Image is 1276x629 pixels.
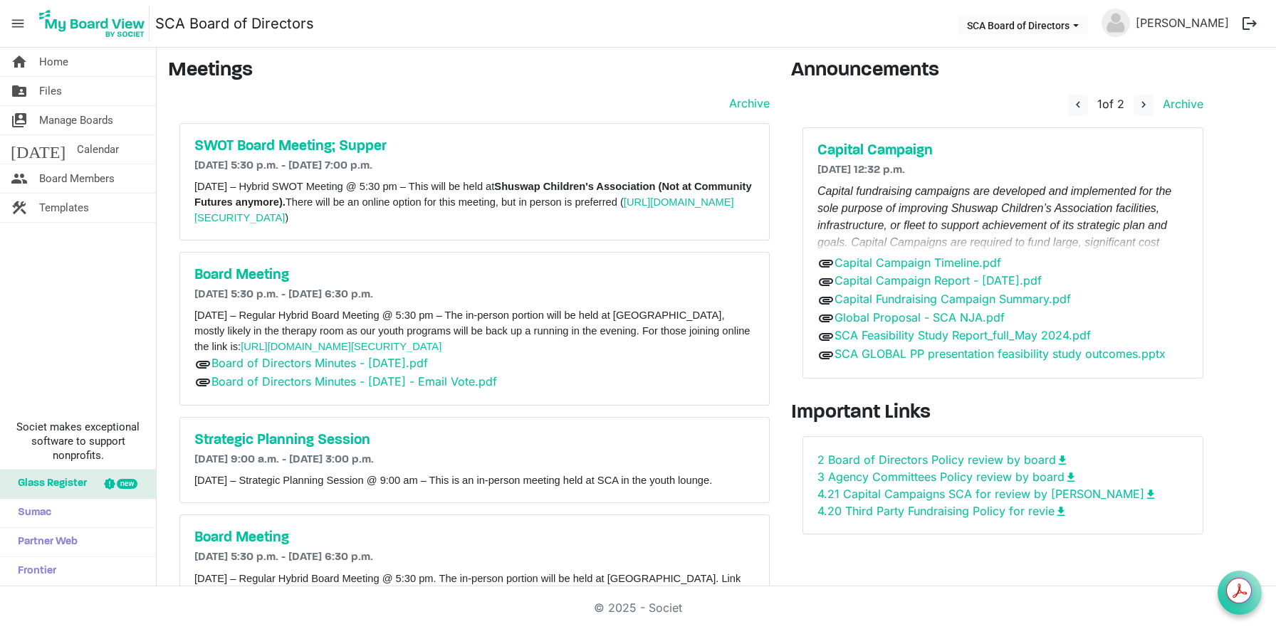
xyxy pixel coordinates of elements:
[39,77,62,105] span: Files
[835,347,1166,361] a: SCA GLOBAL PP presentation feasibility study outcomes.pptx
[4,10,31,37] span: menu
[817,164,905,176] span: [DATE] 12:32 p.m.
[6,420,150,462] span: Societ makes exceptional software to support nonprofits.
[791,401,1215,425] h3: Important Links
[194,472,755,488] p: [DATE] – Strategic Planning Session @ 9:00 am – This is an in-person meeting held at SCA in the y...
[1235,9,1265,38] button: logout
[1137,98,1150,111] span: navigate_next
[1097,97,1124,111] span: of 2
[817,470,1077,484] a: 3 Agency Committees Policy review by boarddownload
[817,347,835,364] span: attachment
[1068,95,1088,116] button: navigate_before
[117,479,137,489] div: new
[211,356,428,370] a: Board of Directors Minutes - [DATE].pdf
[817,142,1188,159] a: Capital Campaign
[35,6,155,41] a: My Board View Logo
[817,328,835,345] span: attachment
[194,267,755,284] a: Board Meeting
[11,194,28,222] span: construction
[11,135,66,164] span: [DATE]
[11,528,78,556] span: Partner Web
[35,6,150,41] img: My Board View Logo
[817,453,1069,467] a: 2 Board of Directors Policy review by boarddownload
[835,328,1091,342] a: SCA Feasibility Study Report_full_May 2024.pdf
[958,15,1088,35] button: SCA Board of Directors dropdownbutton
[39,106,113,134] span: Manage Boards
[1097,97,1102,111] span: 1
[835,292,1071,306] a: Capital Fundraising Campaign Summary.pdf
[194,307,755,354] p: [DATE] – Regular Hybrid Board Meeting @ 5:30 pm – The in-person portion will be held at [GEOGRAPH...
[39,194,89,222] span: Templates
[594,601,682,615] a: © 2025 - Societ
[1102,9,1130,37] img: no-profile-picture.svg
[77,135,119,164] span: Calendar
[1072,98,1084,111] span: navigate_before
[194,529,755,546] a: Board Meeting
[817,504,1067,518] a: 4.20 Third Party Fundraising Policy for reviedownload
[155,9,314,38] a: SCA Board of Directors
[817,185,1178,334] span: Capital fundraising campaigns are developed and implemented for the sole purpose of improving Shu...
[194,138,755,155] a: SWOT Board Meeting; Supper
[817,292,835,309] span: attachment
[723,95,770,112] a: Archive
[11,164,28,193] span: people
[817,487,1157,501] a: 4.21 Capital Campaigns SCA for review by [PERSON_NAME]download
[835,273,1042,287] a: Capital Campaign Report - [DATE].pdf
[817,273,835,290] span: attachment
[211,374,497,388] a: Board of Directors Minutes - [DATE] - Email Vote.pdf
[11,48,28,76] span: home
[11,470,87,498] span: Glass Register
[39,48,68,76] span: Home
[11,77,28,105] span: folder_shared
[791,59,1215,83] h3: Announcements
[194,179,755,226] p: [DATE] – Hybrid SWOT Meeting @ 5:30 pm – This will be held at There will be an online option for ...
[194,181,752,208] b: Shuswap Children's Association (Not at Community Futures anymore).
[1130,9,1235,37] a: [PERSON_NAME]
[168,59,770,83] h3: Meetings
[194,453,755,467] h6: [DATE] 9:00 a.m. - [DATE] 3:00 p.m.
[241,341,441,352] a: [URL][DOMAIN_NAME][SECURITY_DATA]
[194,196,734,223] a: [URL][DOMAIN_NAME][SECURITY_DATA]
[194,159,755,173] h6: [DATE] 5:30 p.m. - [DATE] 7:00 p.m.
[11,499,51,527] span: Sumac
[835,310,1005,324] a: Global Proposal - SCA NJA.pdf
[194,551,755,564] h6: [DATE] 5:30 p.m. - [DATE] 6:30 p.m.
[194,374,211,391] span: attachment
[194,356,211,373] span: attachment
[1065,471,1077,484] span: download
[1157,97,1203,111] a: Archive
[1134,95,1154,116] button: navigate_next
[39,164,115,193] span: Board Members
[1056,454,1069,467] span: download
[194,288,755,302] h6: [DATE] 5:30 p.m. - [DATE] 6:30 p.m.
[1144,488,1157,501] span: download
[194,432,755,449] a: Strategic Planning Session
[194,571,755,602] p: [DATE] – Regular Hybrid Board Meeting @ 5:30 pm. The in-person portion will be held at [GEOGRAPHI...
[817,310,835,327] span: attachment
[1055,505,1067,518] span: download
[11,557,56,586] span: Frontier
[817,255,835,272] span: attachment
[11,106,28,134] span: switch_account
[835,255,1001,270] a: Capital Campaign Timeline.pdf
